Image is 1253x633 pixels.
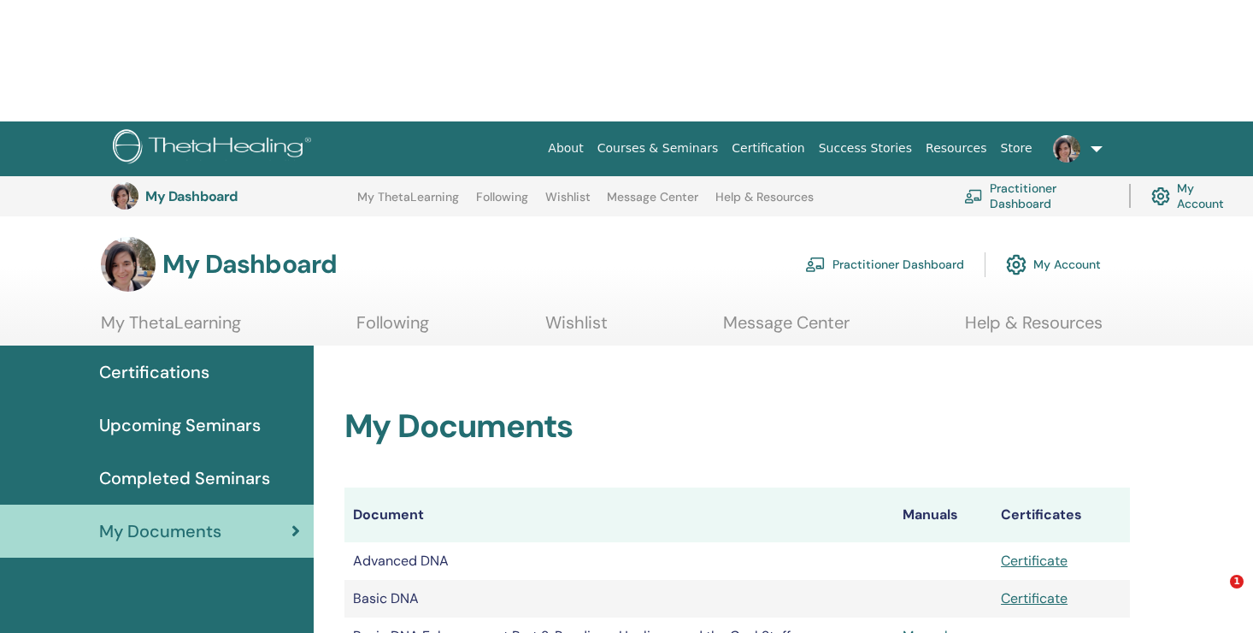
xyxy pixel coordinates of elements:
[99,518,221,544] span: My Documents
[964,177,1109,215] a: Practitioner Dashboard
[344,488,895,542] th: Document
[1151,177,1238,215] a: My Account
[99,465,270,491] span: Completed Seminars
[965,312,1103,346] a: Help & Resources
[145,188,316,204] h3: My Dashboard
[356,312,429,346] a: Following
[812,133,919,164] a: Success Stories
[1151,183,1170,210] img: cog.svg
[1230,575,1244,589] span: 1
[545,190,591,217] a: Wishlist
[805,257,826,272] img: chalkboard-teacher.svg
[344,542,895,580] td: Advanced DNA
[964,189,983,203] img: chalkboard-teacher.svg
[607,190,698,217] a: Message Center
[894,488,992,542] th: Manuals
[992,488,1130,542] th: Certificates
[99,412,261,438] span: Upcoming Seminars
[919,133,994,164] a: Resources
[994,133,1039,164] a: Store
[541,133,590,164] a: About
[805,246,964,283] a: Practitioner Dashboard
[715,190,814,217] a: Help & Resources
[113,129,317,168] img: logo.png
[344,580,895,618] td: Basic DNA
[476,190,528,217] a: Following
[1053,135,1080,163] img: default.jpg
[723,312,850,346] a: Message Center
[545,312,608,346] a: Wishlist
[1195,575,1236,616] iframe: Intercom live chat
[357,190,459,217] a: My ThetaLearning
[101,312,241,346] a: My ThetaLearning
[344,407,1131,447] h2: My Documents
[591,133,726,164] a: Courses & Seminars
[1001,589,1068,607] a: Certificate
[99,359,209,385] span: Certifications
[1006,250,1027,279] img: cog.svg
[162,249,337,280] h3: My Dashboard
[725,133,811,164] a: Certification
[111,182,138,210] img: default.jpg
[101,237,156,292] img: default.jpg
[1006,246,1101,283] a: My Account
[1001,552,1068,570] a: Certificate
